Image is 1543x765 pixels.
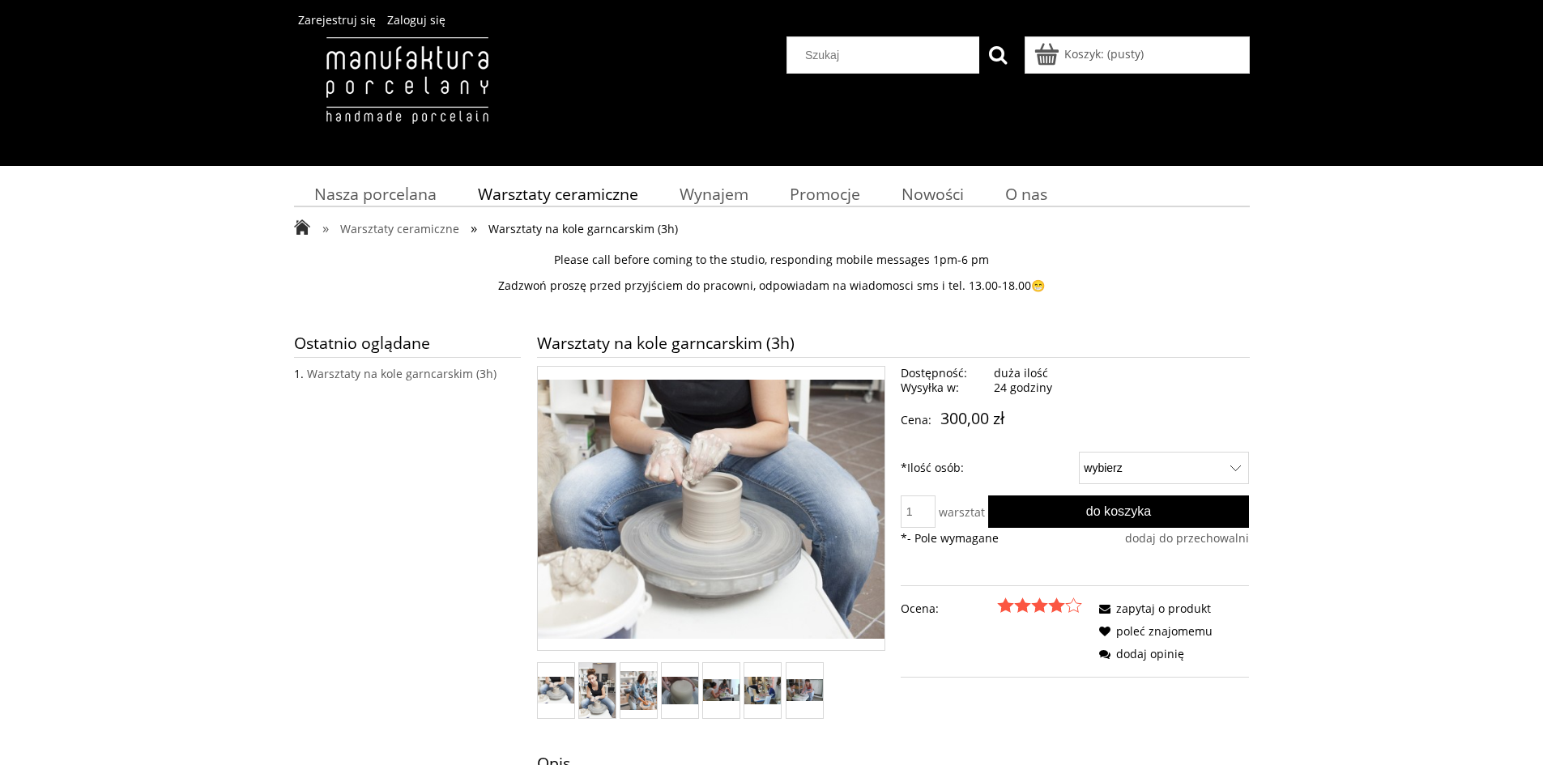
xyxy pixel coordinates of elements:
[680,183,748,205] span: Wynajem
[294,329,521,357] span: Ostatnio oglądane
[579,663,616,718] img: warsztaty0.jpg
[538,677,574,703] a: Miniaturka 1 z 7. warstzaty-kolo.jpg. Naciśnij Enter lub spację, aby otworzyć wybrane zdjęcie w w...
[1093,601,1211,616] a: zapytaj o produkt
[298,12,376,28] a: Zarejestruj się
[662,677,698,704] a: Miniaturka 4 z 7. warsztaty1.jpg. Naciśnij Enter lub spację, aby otworzyć wybrane zdjęcie w widok...
[1064,46,1104,62] span: Koszyk:
[994,365,1048,380] span: duża ilość
[537,329,1250,357] h1: Warsztaty na kole garncarskim (3h)
[538,677,574,703] img: warstzaty-kolo.jpg
[478,183,638,205] span: Warsztaty ceramiczne
[939,504,985,520] span: warsztat
[322,219,329,237] span: »
[457,178,659,210] a: Warsztaty ceramiczne
[786,679,823,701] img: warsztaty8.jpg
[620,671,657,710] a: Miniaturka 3 z 7. warsztaty toczenie na kole2.jpg. Naciśnij Enter lub spację, aby otworzyć wybran...
[579,663,616,718] a: Miniaturka 2 z 7. warsztaty0.jpg. Naciśnij Enter lub spację, aby otworzyć wybrane zdjęcie w widok...
[744,677,781,704] img: warsztaty5.jpg
[620,671,657,710] img: warsztaty toczenie na kole2.jpg
[979,36,1017,74] button: Szukaj
[340,221,459,236] span: Warsztaty ceramiczne
[984,178,1068,210] a: O nas
[901,530,999,546] span: - Pole wymagane
[488,221,678,236] span: Warsztaty na kole garncarskim (3h)
[880,178,984,210] a: Nowości
[659,178,769,210] a: Wynajem
[744,677,781,704] a: Miniaturka 6 z 7. warsztaty5.jpg. Naciśnij Enter lub spację, aby otworzyć wybrane zdjęcie w widok...
[1005,183,1047,205] span: O nas
[314,183,437,205] span: Nasza porcelana
[901,452,964,484] label: Ilość osób:
[988,495,1250,528] button: Do koszyka
[994,380,1052,395] span: 24 godziny
[790,183,860,205] span: Promocje
[294,253,1250,267] p: Please call before coming to the studio, responding mobile messages 1pm-6 pm
[294,36,520,158] img: Manufaktura Porcelany
[901,366,988,380] span: Dostępność:
[793,37,979,73] input: Szukaj w sklepie
[307,366,497,381] a: Warsztaty na kole garncarskim (3h)
[901,495,936,528] input: ilość
[322,221,459,236] a: » Warsztaty ceramiczne
[902,183,964,205] span: Nowości
[901,597,939,620] em: Ocena:
[786,679,823,701] a: Miniaturka 7 z 7. warsztaty8.jpg. Naciśnij Enter lub spację, aby otworzyć wybrane zdjęcie w widok...
[703,679,740,701] a: Miniaturka 5 z 7. warsztaty2.jpg. Naciśnij Enter lub spację, aby otworzyć wybrane zdjęcie w widok...
[538,380,885,639] img: warstzaty-kolo.jpg Naciśnij Enter lub spację, aby otworzyć wybrane zdjęcie w widoku pełnoekranowym.
[1093,646,1184,661] a: dodaj opinię
[769,178,880,210] a: Promocje
[1086,504,1152,518] span: Do koszyka
[901,380,988,395] span: Wysyłka w:
[662,677,698,704] img: warsztaty1.jpg
[1125,530,1249,546] span: dodaj do przechowalni
[471,219,477,237] span: »
[387,12,445,28] a: Zaloguj się
[703,679,740,701] img: warsztaty2.jpg
[294,178,458,210] a: Nasza porcelana
[1125,531,1249,546] a: dodaj do przechowalni
[1037,46,1144,62] a: Produkty w koszyku 0. Przejdź do koszyka
[1093,623,1213,639] a: poleć znajomemu
[940,407,1004,429] em: 300,00 zł
[294,278,1250,293] p: Zadzwoń proszę przed przyjściem do pracowni, odpowiadam na wiadomosci sms i tel. 13.00-18.00😁
[901,412,931,427] span: Cena:
[1107,46,1144,62] b: (pusty)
